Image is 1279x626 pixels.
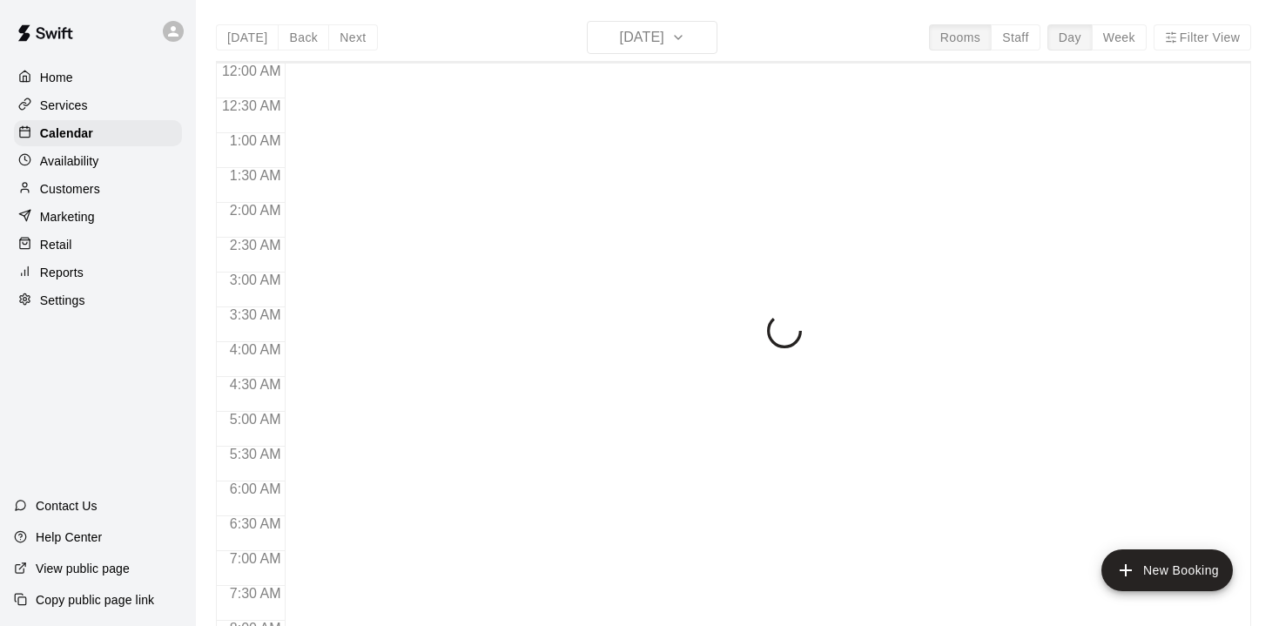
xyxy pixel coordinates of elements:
a: Settings [14,287,182,313]
a: Customers [14,176,182,202]
p: Copy public page link [36,591,154,609]
a: Availability [14,148,182,174]
span: 3:30 AM [226,307,286,322]
span: 1:00 AM [226,133,286,148]
a: Reports [14,259,182,286]
p: Services [40,97,88,114]
a: Home [14,64,182,91]
span: 6:00 AM [226,481,286,496]
span: 5:30 AM [226,447,286,461]
span: 7:00 AM [226,551,286,566]
p: Reports [40,264,84,281]
span: 3:00 AM [226,273,286,287]
span: 12:30 AM [218,98,286,113]
span: 4:30 AM [226,377,286,392]
a: Services [14,92,182,118]
span: 2:30 AM [226,238,286,252]
a: Retail [14,232,182,258]
p: Help Center [36,528,102,546]
p: Calendar [40,125,93,142]
p: Home [40,69,73,86]
span: 2:00 AM [226,203,286,218]
span: 5:00 AM [226,412,286,427]
p: Marketing [40,208,95,225]
p: Retail [40,236,72,253]
span: 7:30 AM [226,586,286,601]
button: add [1101,549,1233,591]
p: Availability [40,152,99,170]
span: 6:30 AM [226,516,286,531]
span: 12:00 AM [218,64,286,78]
p: Customers [40,180,100,198]
span: 4:00 AM [226,342,286,357]
a: Marketing [14,204,182,230]
p: Settings [40,292,85,309]
p: View public page [36,560,130,577]
span: 1:30 AM [226,168,286,183]
p: Contact Us [36,497,98,515]
a: Calendar [14,120,182,146]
